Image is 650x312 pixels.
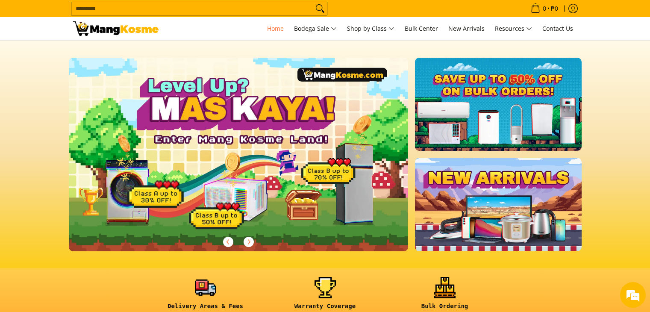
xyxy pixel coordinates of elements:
span: Home [267,24,284,32]
a: Resources [491,17,536,40]
a: Home [263,17,288,40]
a: Shop by Class [343,17,399,40]
img: Mang Kosme: Your Home Appliances Warehouse Sale Partner! [73,21,159,36]
a: Bulk Center [400,17,442,40]
span: Shop by Class [347,24,394,34]
a: Bodega Sale [290,17,341,40]
nav: Main Menu [167,17,577,40]
button: Search [313,2,327,15]
span: Resources [495,24,532,34]
span: New Arrivals [448,24,485,32]
a: Contact Us [538,17,577,40]
img: Gaming desktop banner [69,58,409,251]
a: New Arrivals [444,17,489,40]
span: • [528,4,561,13]
button: Next [239,233,258,251]
span: Bodega Sale [294,24,337,34]
span: Contact Us [542,24,573,32]
button: Previous [219,233,238,251]
span: ₱0 [550,6,559,12]
span: Bulk Center [405,24,438,32]
span: 0 [541,6,547,12]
